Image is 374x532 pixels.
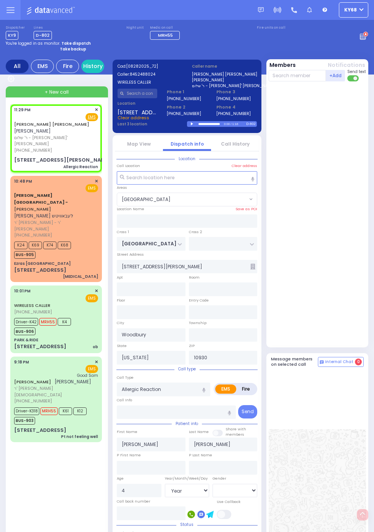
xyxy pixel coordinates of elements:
[167,96,201,102] label: [PHONE_NUMBER]
[117,476,124,481] label: Age
[215,384,236,394] label: EMS
[88,114,96,120] u: EMS
[14,121,89,127] a: [PERSON_NAME] [PERSON_NAME]
[14,261,71,266] div: Ezras [GEOGRAPHIC_DATA]
[192,63,257,69] label: Caller name
[117,453,141,458] label: P First Name
[269,70,326,81] input: Search member
[14,192,68,212] a: [PERSON_NAME]
[6,26,25,30] label: Dispatcher
[175,156,199,162] span: Location
[61,41,91,46] strong: Take dispatch
[85,184,98,192] span: EMS
[73,407,87,415] span: K12
[117,275,123,280] label: Apt
[31,60,54,73] div: EMS
[176,522,197,527] span: Status
[235,206,257,212] label: Save as POI
[257,26,285,30] label: Fire units on call
[344,6,357,13] span: ky68
[347,69,366,75] span: Send text
[250,264,255,269] span: Other building occupants
[118,71,182,77] label: Caller:
[150,26,182,30] label: Medic on call
[14,427,66,434] div: [STREET_ADDRESS]
[117,252,144,257] label: Street Address
[127,141,151,147] a: Map View
[58,318,71,326] span: K4
[58,242,71,249] span: K68
[95,359,98,365] span: ✕
[230,120,232,128] div: /
[117,193,247,206] span: RIDGE RD
[221,141,250,147] a: Call History
[216,89,256,95] span: Phone 3
[14,242,27,249] span: K24
[26,5,77,15] img: Logo
[189,453,212,458] label: P Last Name
[118,109,158,115] span: [STREET_ADDRESS][PERSON_NAME]
[117,499,150,504] label: Call back number
[271,357,318,367] h5: Message members on selected call
[216,96,251,102] label: [PHONE_NUMBER]
[14,309,52,315] span: [PHONE_NUMBER]
[14,385,96,398] span: ר' [PERSON_NAME][DEMOGRAPHIC_DATA]
[34,26,52,30] label: Lines
[118,121,187,127] label: Last 3 location
[14,251,35,259] span: BUS-905
[189,229,202,235] label: Cross 2
[117,343,127,349] label: State
[189,429,209,435] label: Last Name
[118,63,182,69] label: Cad:
[167,104,207,110] span: Phone 2
[189,275,200,280] label: Room
[126,26,143,30] label: Night unit
[14,192,68,205] span: [PERSON_NAME][GEOGRAPHIC_DATA] -
[95,178,98,185] span: ✕
[95,107,98,113] span: ✕
[118,79,182,85] label: WIRELESS CALLER
[325,359,353,365] span: Internal Chat
[258,7,264,13] img: message.svg
[6,31,18,40] span: KY9
[167,111,201,117] label: [PHONE_NUMBER]
[189,298,209,303] label: Entry Code
[269,61,296,69] button: Members
[189,343,195,349] label: ZIP
[14,156,111,164] div: [STREET_ADDRESS][PERSON_NAME]
[216,104,256,110] span: Phone 4
[318,357,364,367] button: Internal Chat 0
[117,298,125,303] label: Floor
[61,434,98,440] div: Pt not feeling well
[77,373,98,378] span: Good Sam
[81,60,104,73] a: History
[320,360,324,364] img: comment-alt.png
[93,344,98,350] div: ob
[355,358,362,365] span: 0
[14,212,73,219] span: [PERSON_NAME] לעבאוויטש
[192,83,257,89] label: ר' שלום - [PERSON_NAME]' [PERSON_NAME]
[14,302,50,308] a: WIRELESS CALLER
[339,2,368,18] button: ky68
[226,432,244,437] span: members
[14,318,38,326] span: Driver-K42
[238,405,257,418] button: Send
[117,397,132,403] label: Call Info
[14,266,66,274] div: [STREET_ADDRESS]
[217,499,240,504] label: Use Callback
[45,89,69,96] span: + New call
[213,476,226,481] label: Gender
[14,288,31,294] span: 10:01 PM
[326,70,345,81] button: +Add
[126,63,158,69] span: [08282025_72]
[174,366,200,372] span: Call type
[14,328,35,335] span: BUS-906
[55,378,91,385] span: [PERSON_NAME]
[14,128,51,134] span: [PERSON_NAME]
[6,60,29,73] div: All
[118,89,158,98] input: Search a contact
[63,274,98,279] div: [MEDICAL_DATA]
[14,232,52,238] span: [PHONE_NUMBER]
[56,60,79,73] div: Fire
[117,163,140,169] label: Call Location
